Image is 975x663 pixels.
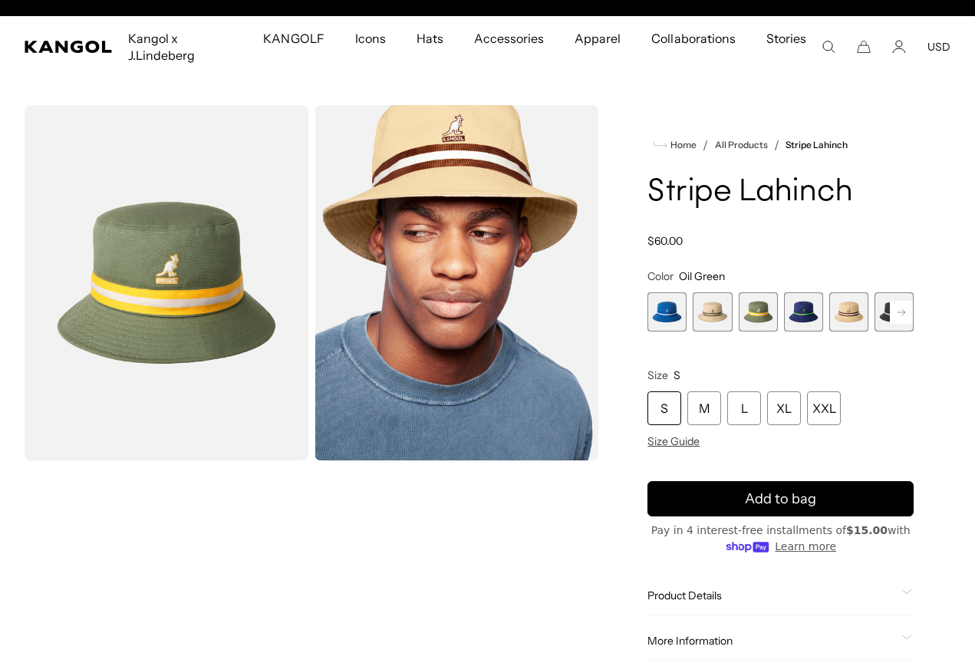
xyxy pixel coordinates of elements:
[875,292,914,331] label: Black
[647,234,683,248] span: $60.00
[829,292,868,331] label: Oat
[647,391,681,425] div: S
[401,16,459,61] a: Hats
[647,292,687,331] label: Mykonos Blue
[807,391,841,425] div: XXL
[248,16,339,61] a: KANGOLF
[697,136,708,154] li: /
[751,16,822,78] a: Stories
[784,292,823,331] div: 4 of 9
[263,16,324,61] span: KANGOLF
[474,16,544,61] span: Accessories
[784,292,823,331] label: Navy
[679,269,725,283] span: Oil Green
[767,391,801,425] div: XL
[575,16,621,61] span: Apparel
[459,16,559,61] a: Accessories
[636,16,750,61] a: Collaborations
[647,481,914,516] button: Add to bag
[340,16,401,61] a: Icons
[647,269,674,283] span: Color
[739,292,778,331] div: 3 of 9
[739,292,778,331] label: Oil Green
[674,368,680,382] span: S
[829,292,868,331] div: 5 of 9
[25,105,598,460] product-gallery: Gallery Viewer
[715,140,768,150] a: All Products
[647,292,687,331] div: 1 of 9
[647,634,895,648] span: More Information
[687,391,721,425] div: M
[768,136,779,154] li: /
[727,391,761,425] div: L
[927,40,950,54] button: USD
[647,434,700,448] span: Size Guide
[25,41,113,53] a: Kangol
[693,292,732,331] label: Beige
[113,16,248,78] a: Kangol x J.Lindeberg
[651,16,735,61] span: Collaborations
[25,105,308,460] img: color-oil-green
[786,140,848,150] a: Stripe Lahinch
[667,140,697,150] span: Home
[315,105,598,460] img: oat
[647,589,895,602] span: Product Details
[647,136,914,154] nav: breadcrumbs
[647,368,668,382] span: Size
[128,16,232,78] span: Kangol x J.Lindeberg
[647,176,914,209] h1: Stripe Lahinch
[892,40,906,54] a: Account
[875,292,914,331] div: 6 of 9
[693,292,732,331] div: 2 of 9
[355,16,386,61] span: Icons
[822,40,835,54] summary: Search here
[766,16,806,78] span: Stories
[559,16,636,61] a: Apparel
[654,138,697,152] a: Home
[417,16,443,61] span: Hats
[745,489,816,510] span: Add to bag
[857,40,871,54] button: Cart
